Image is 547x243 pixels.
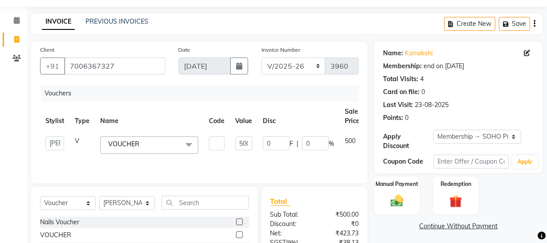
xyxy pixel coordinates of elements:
div: Net: [264,229,314,238]
div: VOUCHER [40,231,71,240]
span: % [329,139,334,148]
img: _cash.svg [387,194,407,208]
div: Name: [383,49,403,58]
div: 4 [420,74,424,84]
label: Manual Payment [376,180,418,188]
label: Invoice Number [261,46,300,54]
label: Date [179,46,191,54]
th: Disc [257,102,339,131]
span: F [290,139,293,148]
div: Last Visit: [383,100,413,110]
a: x [139,140,143,148]
label: Client [40,46,54,54]
button: +91 [40,58,65,74]
td: V [69,131,95,159]
div: 0 [405,113,408,123]
span: 500 [345,137,355,145]
div: ₹0 [314,219,365,229]
label: Redemption [441,180,471,188]
th: Name [95,102,204,131]
div: Card on file: [383,87,420,97]
div: 23-08-2025 [415,100,449,110]
th: Type [69,102,95,131]
div: Apply Discount [383,132,433,151]
button: Create New [444,17,495,31]
span: | [297,139,298,148]
div: Membership: [383,62,422,71]
th: Code [204,102,230,131]
div: ₹500.00 [314,210,365,219]
span: Total [270,197,291,206]
div: 0 [421,87,425,97]
div: Vouchers [41,85,365,102]
div: Points: [383,113,403,123]
button: Apply [512,155,538,169]
div: Total Visits: [383,74,418,84]
input: Search [162,196,249,210]
button: Save [499,17,530,31]
a: Kamakshi [405,49,433,58]
a: PREVIOUS INVOICES [86,17,148,25]
img: _gift.svg [445,194,466,209]
div: Nails Voucher [40,218,79,227]
a: INVOICE [42,14,75,30]
th: Sale Price [339,102,365,131]
input: Enter Offer / Coupon Code [433,155,509,169]
div: Discount: [264,219,314,229]
th: Stylist [40,102,69,131]
input: Search by Name/Mobile/Email/Code [64,58,165,74]
div: end on [DATE] [424,62,464,71]
div: ₹423.73 [314,229,365,238]
th: Value [230,102,257,131]
div: Sub Total: [264,210,314,219]
a: Continue Without Payment [376,222,541,231]
span: VOUCHER [108,140,139,148]
div: Coupon Code [383,157,433,166]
